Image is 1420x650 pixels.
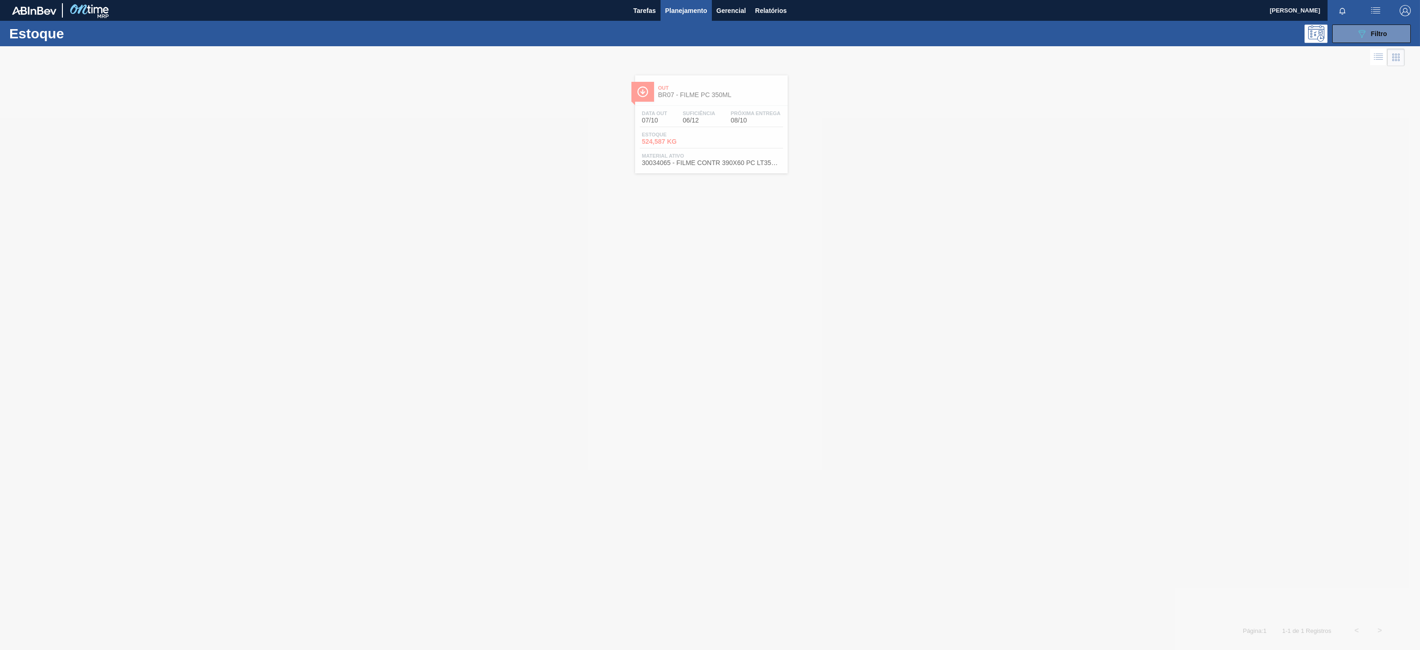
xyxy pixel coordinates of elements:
[716,5,746,16] span: Gerencial
[755,5,787,16] span: Relatórios
[1332,25,1411,43] button: Filtro
[9,28,156,39] h1: Estoque
[1370,5,1381,16] img: userActions
[1304,25,1328,43] div: Pogramando: nenhum usuário selecionado
[633,5,656,16] span: Tarefas
[12,6,56,15] img: TNhmsLtSVTkK8tSr43FrP2fwEKptu5GPRR3wAAAABJRU5ErkJggg==
[1400,5,1411,16] img: Logout
[665,5,707,16] span: Planejamento
[1328,4,1357,17] button: Notificações
[1371,30,1387,37] span: Filtro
